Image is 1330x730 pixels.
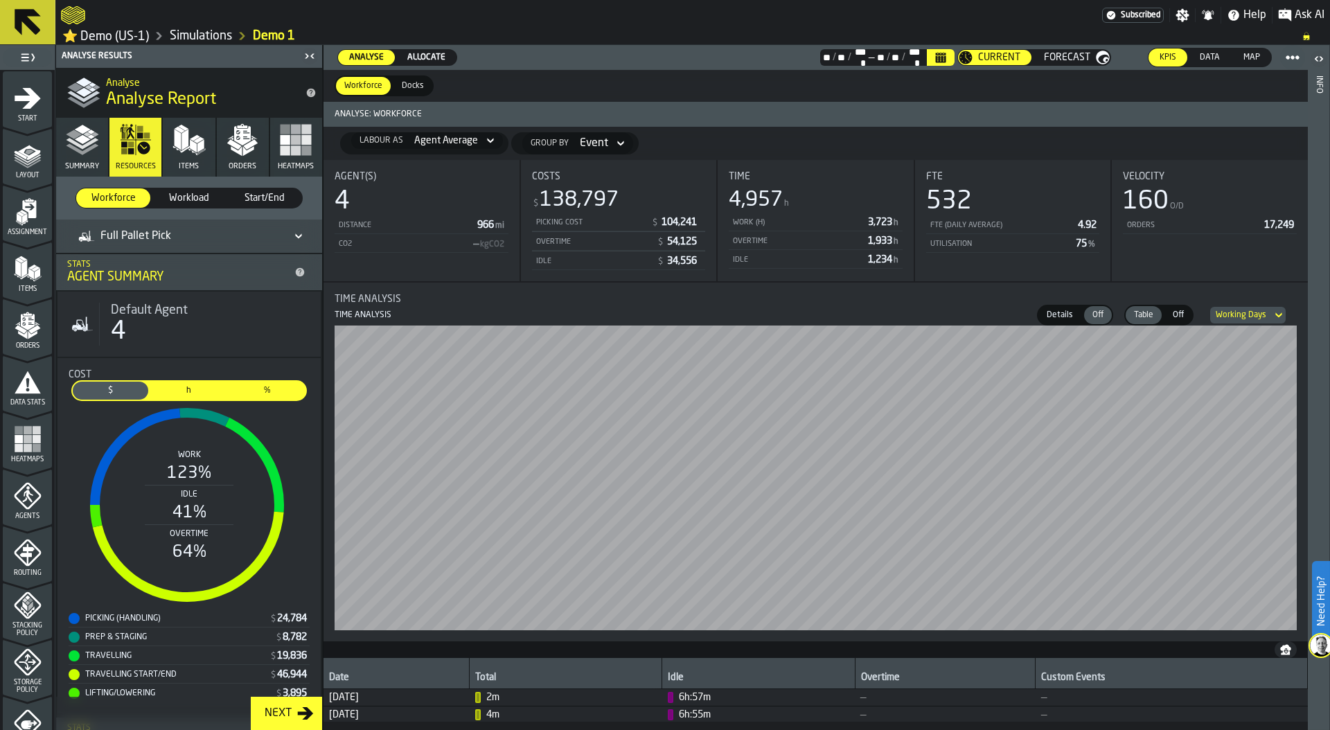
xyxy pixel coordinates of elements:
[1238,51,1266,64] span: Map
[3,242,52,297] li: menu Items
[1275,641,1297,658] button: button-
[1121,10,1160,20] span: Subscribed
[69,369,310,380] div: Title
[154,384,224,397] span: h
[486,709,499,720] span: Value Raw: 266.4160170544603
[927,49,955,66] button: Select date range
[1264,220,1294,230] span: 17,249
[71,380,150,401] label: button-switch-multi-Cost
[580,135,608,152] div: DropdownMenuValue-EVENT_TYPE
[1102,8,1164,23] a: link-to-/wh/i/103622fe-4b04-4da1-b95f-2619b9c959cc/settings/billing
[402,51,451,64] span: Allocate
[535,238,652,247] div: Overtime
[3,342,52,350] span: Orders
[532,171,560,182] span: Costs
[532,171,706,182] div: Title
[731,218,862,227] div: Work (h)
[820,49,955,66] div: Select date range
[1170,202,1184,211] span: O/D
[1149,48,1187,66] div: thumb
[152,188,226,208] div: thumb
[1041,309,1079,321] span: Details
[658,257,663,267] span: $
[335,294,401,305] span: Time Analysis
[851,46,867,69] div: Select date range
[277,613,307,624] div: Stat Value
[76,384,145,397] span: $
[337,221,472,230] div: Distance
[335,171,376,182] span: Agent(s)
[335,294,1297,305] div: Title
[300,48,319,64] label: button-toggle-Close me
[111,318,126,346] div: 4
[1124,305,1163,326] label: button-switch-multi-Table
[271,652,276,661] span: $
[62,28,149,44] a: link-to-/wh/i/103622fe-4b04-4da1-b95f-2619b9c959cc
[915,160,1111,281] div: stat-FTE
[1088,240,1095,249] span: %
[1221,7,1272,24] label: button-toggle-Help
[1164,306,1192,324] div: thumb
[658,238,663,247] span: $
[3,526,52,581] li: menu Routing
[65,162,99,171] span: Summary
[151,382,227,400] div: thumb
[1295,7,1324,24] span: Ask AI
[495,222,504,230] span: mi
[67,260,289,269] div: Stats
[56,45,322,68] header: Analyse Results
[56,68,322,118] div: title-Analyse Report
[1128,309,1159,321] span: Table
[3,172,52,179] span: Layout
[251,697,322,730] button: button-Next
[259,705,297,722] div: Next
[521,160,717,281] div: stat-Costs
[1102,8,1164,23] div: Menu Subscription
[901,52,905,63] div: /
[1123,171,1164,182] span: Velocity
[69,369,91,380] span: Cost
[414,135,478,146] div: DropdownMenuValue-avg
[179,162,199,171] span: Items
[3,679,52,694] span: Storage Policy
[718,160,914,281] div: stat-Time
[926,171,1100,182] div: Title
[929,240,1071,249] div: Utilisation
[277,669,307,680] div: Stat Value
[3,639,52,695] li: menu Storage Policy
[473,239,506,249] span: —
[1076,239,1097,249] span: 75
[1038,306,1081,324] div: thumb
[958,50,1031,65] div: thumb
[233,384,303,397] span: %
[926,188,972,215] div: 532
[1194,51,1225,64] span: Data
[890,52,901,63] div: Select date range
[157,191,220,205] span: Workload
[1154,51,1182,64] span: KPIs
[392,75,434,96] label: button-switch-multi-Docks
[832,52,837,63] div: /
[667,237,700,247] span: 54,125
[1078,220,1097,230] span: 4.92
[535,218,646,227] div: Picking Cost
[475,672,656,686] div: Total
[1205,307,1291,323] div: DropdownMenuValue-daily
[337,49,396,66] label: button-switch-multi-Analyse
[1313,562,1329,640] label: Need Help?
[283,632,307,643] div: Stat Value
[3,582,52,638] li: menu Stacking Policy
[329,109,819,119] span: Analyse: Workforce
[868,217,900,227] span: 3,723
[729,171,903,182] div: Title
[1170,8,1195,22] label: button-toggle-Settings
[894,256,898,265] span: h
[227,188,303,208] label: button-switch-multi-Start/End
[3,48,52,67] label: button-toggle-Toggle Full Menu
[3,285,52,293] span: Items
[76,188,150,208] div: thumb
[1112,160,1308,281] div: stat-Velocity
[111,303,310,318] div: Title
[729,231,903,250] div: StatList-item-Overtime
[111,303,188,318] span: Default Agent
